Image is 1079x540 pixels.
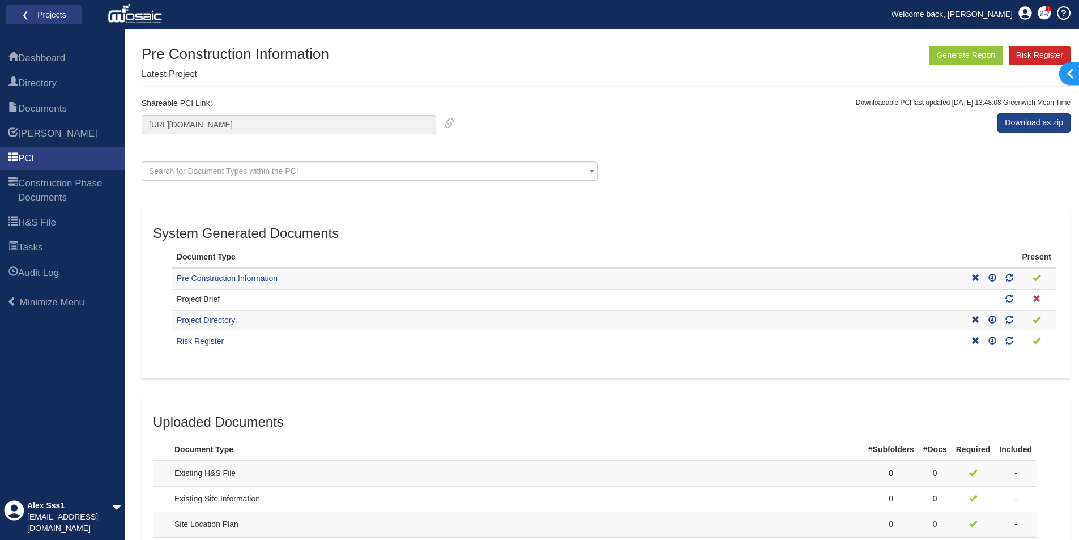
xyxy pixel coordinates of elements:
span: H&S File [8,216,18,230]
span: PCI [18,152,34,165]
span: HARI [18,127,97,141]
span: Audit Log [8,267,18,280]
a: Risk Register [1009,46,1071,65]
span: Search for Document Types within the PCI [149,167,298,176]
button: Generate Report [929,46,1003,65]
th: Document Type [170,435,762,461]
div: Alex Sss1 [27,500,112,512]
span: Construction Phase Documents [18,177,116,205]
span: Directory [8,77,18,91]
span: Dashboard [8,52,18,66]
td: - [995,461,1037,486]
div: Profile [4,500,24,534]
th: Required [952,435,995,461]
span: Audit Log [18,266,59,280]
h3: System Generated Documents [153,226,1059,241]
th: Document Type [172,247,967,268]
span: Tasks [8,241,18,255]
td: - [995,486,1037,512]
td: 0 [919,486,952,512]
div: [EMAIL_ADDRESS][DOMAIN_NAME] [27,512,112,534]
span: Construction Phase Documents [8,177,18,205]
a: Risk Register [177,337,224,346]
span: Documents [18,102,67,116]
a: ❮ Projects [14,7,75,22]
td: 0 [919,512,952,537]
a: Project Directory [177,316,235,325]
span: HARI [8,127,18,141]
span: PCI [8,152,18,166]
p: Latest Project [142,68,329,81]
th: Included [995,435,1037,461]
span: H&S File [18,216,56,229]
span: Documents [8,103,18,116]
a: Pre Construction Information [177,274,278,283]
h3: Uploaded Documents [153,415,1059,430]
td: 0 [864,512,919,537]
td: 0 [919,461,952,486]
h1: Pre Construction Information [142,46,329,62]
a: Welcome back, [PERSON_NAME] [883,6,1021,23]
th: #Subfolders [864,435,919,461]
span: Dashboard [18,52,65,65]
p: Downloadable PCI last updated [DATE] 13:48:08 Greenwich Mean Time [856,98,1071,108]
th: #Docs [919,435,952,461]
span: Directory [18,76,57,90]
td: - [995,512,1037,537]
span: Tasks [18,241,42,254]
span: Minimize Menu [20,297,84,308]
td: 0 [864,461,919,486]
a: Download as zip [997,113,1071,133]
img: logo_white.png [108,3,165,25]
td: 0 [864,486,919,512]
span: Minimize Menu [7,297,17,307]
th: Present [1018,247,1056,268]
div: Shareable PCI Link: [133,98,454,134]
td: Project Brief [172,289,967,310]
